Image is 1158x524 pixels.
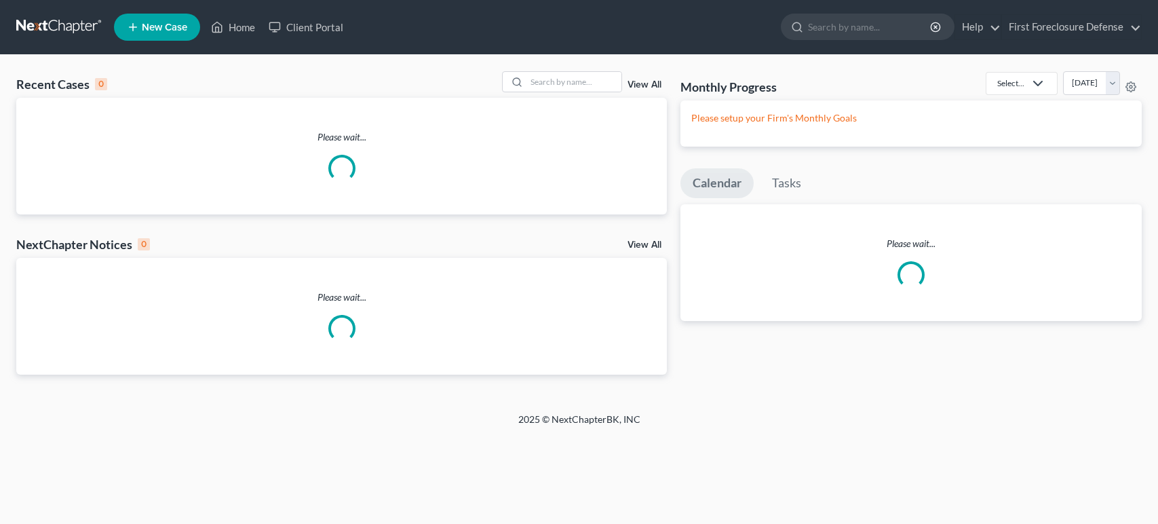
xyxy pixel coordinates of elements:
[628,80,661,90] a: View All
[955,15,1001,39] a: Help
[628,240,661,250] a: View All
[16,291,667,304] p: Please wait...
[691,111,1131,125] p: Please setup your Firm's Monthly Goals
[997,77,1024,89] div: Select...
[680,237,1142,250] p: Please wait...
[680,79,777,95] h3: Monthly Progress
[204,15,262,39] a: Home
[760,168,813,198] a: Tasks
[16,76,107,92] div: Recent Cases
[808,14,932,39] input: Search by name...
[138,238,150,250] div: 0
[142,22,187,33] span: New Case
[1002,15,1141,39] a: First Foreclosure Defense
[680,168,754,198] a: Calendar
[16,236,150,252] div: NextChapter Notices
[95,78,107,90] div: 0
[193,413,966,437] div: 2025 © NextChapterBK, INC
[262,15,350,39] a: Client Portal
[526,72,621,92] input: Search by name...
[16,130,667,144] p: Please wait...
